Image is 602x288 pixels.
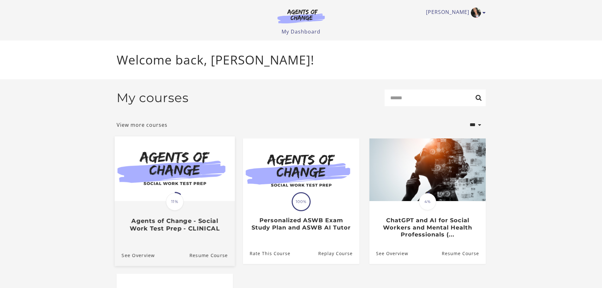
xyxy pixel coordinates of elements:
span: 11% [166,193,184,211]
a: Personalized ASWB Exam Study Plan and ASWB AI Tutor: Rate This Course [243,243,290,264]
img: Agents of Change Logo [271,9,331,23]
h3: Personalized ASWB Exam Study Plan and ASWB AI Tutor [250,217,352,231]
a: My Dashboard [282,28,320,35]
span: 100% [293,193,310,210]
h3: Agents of Change - Social Work Test Prep - CLINICAL [121,217,228,232]
a: ChatGPT and AI for Social Workers and Mental Health Professionals (...: See Overview [369,243,408,264]
span: 4% [419,193,436,210]
h3: ChatGPT and AI for Social Workers and Mental Health Professionals (... [376,217,479,238]
p: Welcome back, [PERSON_NAME]! [117,51,486,69]
a: ChatGPT and AI for Social Workers and Mental Health Professionals (...: Resume Course [441,243,485,264]
a: View more courses [117,121,167,129]
a: Agents of Change - Social Work Test Prep - CLINICAL: See Overview [114,244,155,266]
h2: My courses [117,90,189,105]
a: Toggle menu [426,8,483,18]
a: Agents of Change - Social Work Test Prep - CLINICAL: Resume Course [189,244,235,266]
a: Personalized ASWB Exam Study Plan and ASWB AI Tutor: Resume Course [318,243,359,264]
